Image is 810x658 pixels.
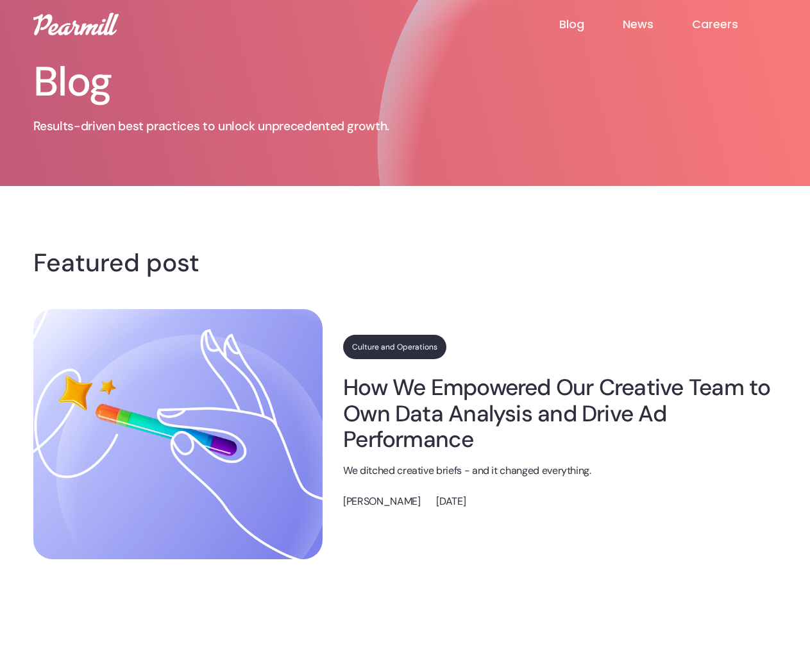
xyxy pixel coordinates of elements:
a: How We Empowered Our Creative Team to Own Data Analysis and Drive Ad Performance [343,375,777,452]
p: [DATE] [436,494,466,510]
a: Blog [559,17,623,32]
a: News [623,17,692,32]
a: Careers [692,17,777,32]
h4: Featured post [33,253,777,273]
h1: Blog [33,62,469,103]
a: Culture and Operations [343,335,446,359]
p: We ditched creative briefs - and it changed everything. [343,463,777,479]
p: Results-driven best practices to unlock unprecedented growth. [33,118,469,135]
img: Pearmill logo [33,13,119,35]
p: [PERSON_NAME] [343,494,420,510]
